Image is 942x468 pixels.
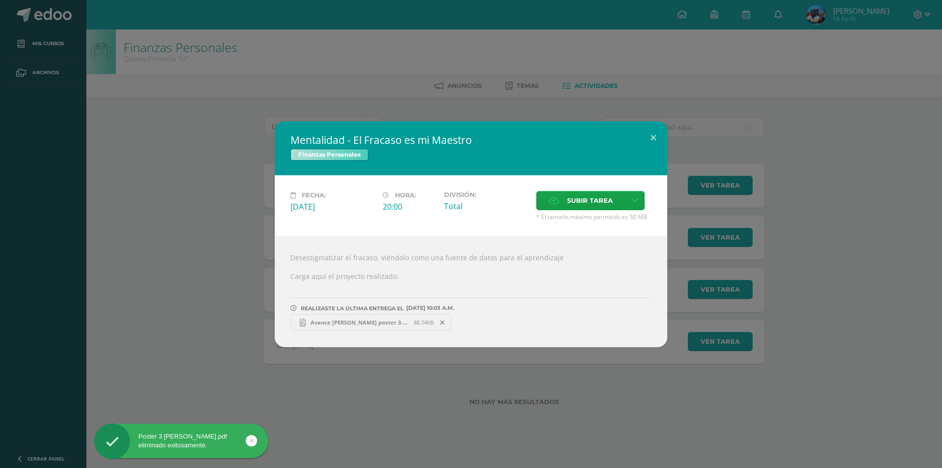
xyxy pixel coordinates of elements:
span: Hora: [395,192,416,199]
label: División: [444,191,528,198]
button: Close (Esc) [639,121,667,155]
span: Fecha: [302,192,326,199]
div: 20:00 [383,201,436,212]
span: * El tamaño máximo permitido es 50 MB [536,213,652,221]
a: Avance [PERSON_NAME] poster 3-01.png 88.74KB [290,314,451,331]
span: Subir tarea [567,192,613,210]
span: Avance [PERSON_NAME] poster 3-01.png [306,319,414,326]
span: Finanzas Personales [290,149,368,161]
div: [DATE] [290,201,375,212]
h2: Mentalidad - El Fracaso es mi Maestro [290,133,652,147]
span: 88.74KB [414,319,434,326]
div: Poster 3 [PERSON_NAME].pdf eliminado exitosamente. [94,432,268,450]
span: REALIZASTE LA ÚLTIMA ENTREGA EL [301,305,404,312]
div: Total [444,201,528,212]
div: Desestigmatizar el fracaso, viéndolo como una fuente de datos para el aprendizaje Carga aquí el p... [275,237,667,347]
span: Remover entrega [434,317,451,328]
